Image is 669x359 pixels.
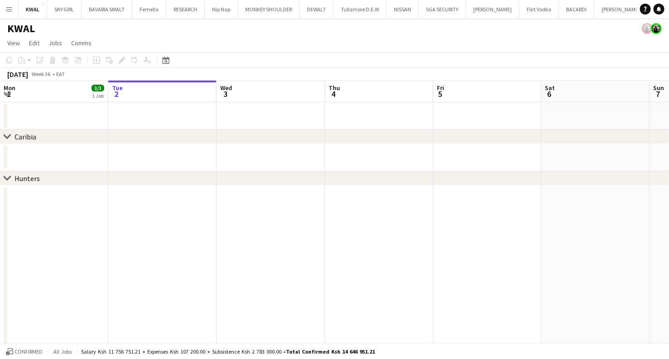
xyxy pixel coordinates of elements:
[111,89,123,99] span: 2
[19,0,47,18] button: KWAL
[29,39,39,47] span: Edit
[654,84,664,92] span: Sun
[642,23,653,34] app-user-avatar: simon yonni
[220,84,232,92] span: Wed
[68,37,95,49] a: Comms
[30,71,53,77] span: Week 36
[436,89,444,99] span: 5
[544,89,555,99] span: 6
[92,92,104,99] div: 1 Job
[47,0,82,18] button: SKY GIRL
[7,39,20,47] span: View
[132,0,166,18] button: Femella
[7,22,35,35] h1: KWAL
[545,84,555,92] span: Sat
[25,37,43,49] a: Edit
[4,37,24,49] a: View
[652,89,664,99] span: 7
[334,0,387,18] button: Tullamore D.E.W
[300,0,334,18] button: DEWALT
[56,71,65,77] div: EAT
[52,348,73,355] span: All jobs
[559,0,594,18] button: BACARDI
[15,174,40,183] div: Hunters
[519,0,559,18] button: Flirt Vodka
[286,348,375,355] span: Total Confirmed Ksh 14 646 951.21
[92,85,104,91] span: 3/3
[327,89,340,99] span: 4
[7,70,28,79] div: [DATE]
[5,347,44,357] button: Confirmed
[81,348,375,355] div: Salary Ksh 11 756 751.21 + Expenses Ksh 107 200.00 + Subsistence Ksh 2 783 000.00 =
[15,349,43,355] span: Confirmed
[82,0,132,18] button: BAVARIA SMALT
[4,84,15,92] span: Mon
[112,84,123,92] span: Tue
[205,0,238,18] button: Nip Nap
[15,132,36,141] div: Caribia
[219,89,232,99] span: 3
[45,37,66,49] a: Jobs
[651,23,662,34] app-user-avatar: simon yonni
[419,0,466,18] button: SGA SECURITY
[329,84,340,92] span: Thu
[466,0,519,18] button: [PERSON_NAME]
[166,0,205,18] button: RESEARCH
[2,89,15,99] span: 1
[437,84,444,92] span: Fri
[387,0,419,18] button: NISSAN
[48,39,62,47] span: Jobs
[238,0,300,18] button: MONKEY SHOULDER
[71,39,92,47] span: Comms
